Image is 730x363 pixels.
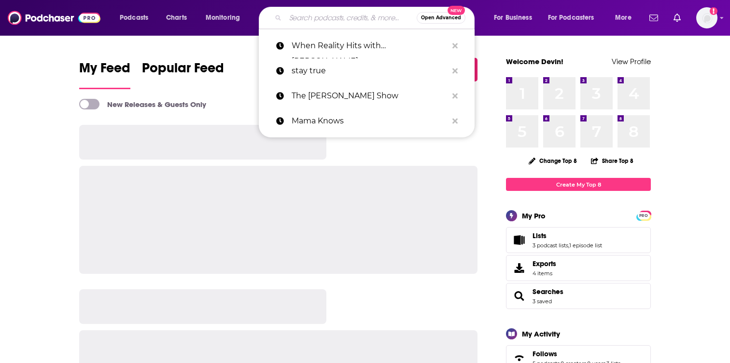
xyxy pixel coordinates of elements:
button: open menu [487,10,544,26]
a: Show notifications dropdown [670,10,685,26]
a: Lists [509,233,529,247]
button: open menu [199,10,253,26]
p: The Karen Hunter Show [292,83,448,108]
button: Open AdvancedNew [417,12,465,24]
a: My Feed [79,60,130,89]
a: Charts [160,10,193,26]
a: Mama Knows [259,108,475,134]
span: 4 items [533,270,556,277]
a: Welcome Devin! [506,57,563,66]
span: , [568,242,569,249]
span: New [448,6,465,15]
p: When Reality Hits with Brittany Cartwright [292,33,448,58]
span: PRO [638,212,649,219]
a: 3 podcast lists [533,242,568,249]
a: Searches [533,287,563,296]
img: User Profile [696,7,717,28]
span: More [615,11,632,25]
span: Lists [506,227,651,253]
div: Search podcasts, credits, & more... [268,7,484,29]
a: Lists [533,231,602,240]
a: Exports [506,255,651,281]
span: Lists [533,231,547,240]
button: open menu [542,10,608,26]
span: Exports [533,259,556,268]
span: Open Advanced [421,15,461,20]
span: Charts [166,11,187,25]
a: Follows [533,350,620,358]
button: Share Top 8 [590,151,634,170]
span: For Podcasters [548,11,594,25]
a: 3 saved [533,298,552,305]
a: 1 episode list [569,242,602,249]
span: Logged in as sschroeder [696,7,717,28]
img: Podchaser - Follow, Share and Rate Podcasts [8,9,100,27]
span: Exports [509,261,529,275]
a: Popular Feed [142,60,224,89]
p: stay true [292,58,448,83]
a: Searches [509,289,529,303]
span: For Business [494,11,532,25]
button: open menu [608,10,644,26]
a: New Releases & Guests Only [79,99,206,109]
span: Follows [533,350,557,358]
a: The [PERSON_NAME] Show [259,83,475,108]
a: Create My Top 8 [506,178,651,191]
svg: Add a profile image [710,7,717,15]
span: Searches [506,283,651,309]
button: Change Top 8 [523,155,583,167]
button: Show profile menu [696,7,717,28]
p: Mama Knows [292,108,448,134]
button: open menu [113,10,161,26]
a: Show notifications dropdown [646,10,662,26]
a: When Reality Hits with [PERSON_NAME] [259,33,475,58]
span: Popular Feed [142,60,224,82]
div: My Activity [522,329,560,338]
a: PRO [638,212,649,219]
div: My Pro [522,211,546,220]
input: Search podcasts, credits, & more... [285,10,417,26]
span: Monitoring [206,11,240,25]
span: Podcasts [120,11,148,25]
span: My Feed [79,60,130,82]
a: stay true [259,58,475,83]
a: View Profile [612,57,651,66]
